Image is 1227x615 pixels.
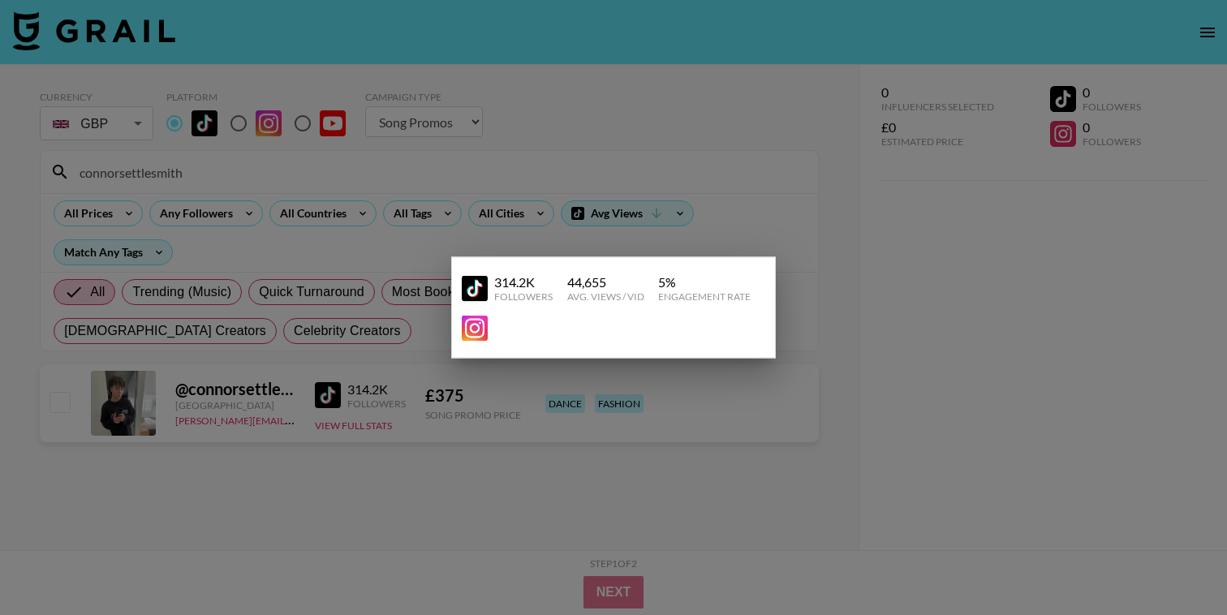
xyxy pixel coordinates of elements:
img: YouTube [462,316,488,342]
div: Followers [494,290,553,303]
div: 5 % [658,274,751,290]
div: 314.2K [494,274,553,290]
div: Engagement Rate [658,290,751,303]
div: Avg. Views / Vid [567,290,644,303]
img: YouTube [462,275,488,301]
div: 44,655 [567,274,644,290]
